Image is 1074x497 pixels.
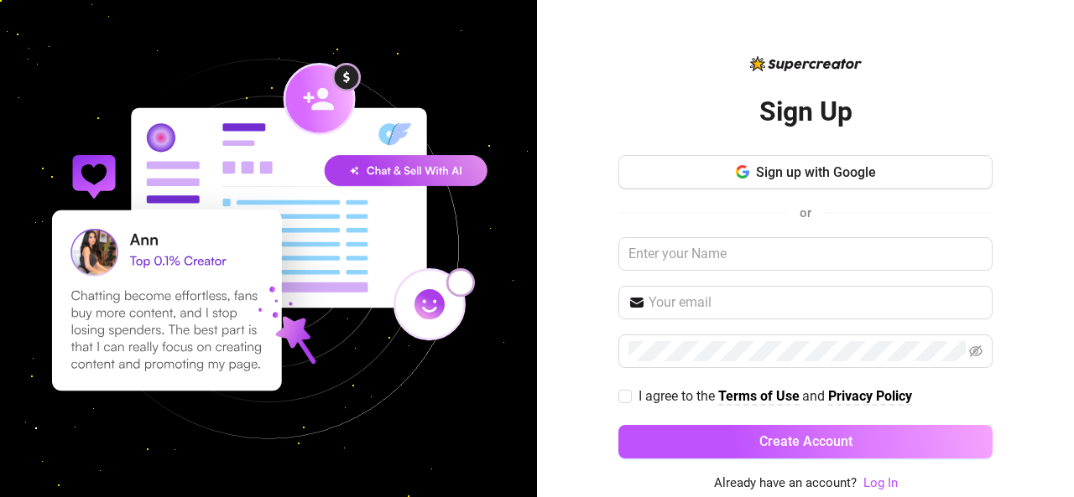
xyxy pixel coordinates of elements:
[649,293,983,313] input: Your email
[618,425,993,458] button: Create Account
[618,237,993,271] input: Enter your Name
[759,433,852,449] span: Create Account
[969,344,983,358] span: eye-invisible
[800,205,811,220] span: or
[714,474,857,494] span: Already have an account?
[750,56,862,71] img: logo-BBDzfeDw.svg
[718,388,800,404] strong: Terms of Use
[828,388,912,406] a: Privacy Policy
[618,155,993,189] button: Sign up with Google
[759,95,852,129] h2: Sign Up
[718,388,800,406] a: Terms of Use
[802,388,828,404] span: and
[863,474,898,494] a: Log In
[639,388,718,404] span: I agree to the
[828,388,912,404] strong: Privacy Policy
[756,164,876,180] span: Sign up with Google
[863,475,898,490] a: Log In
